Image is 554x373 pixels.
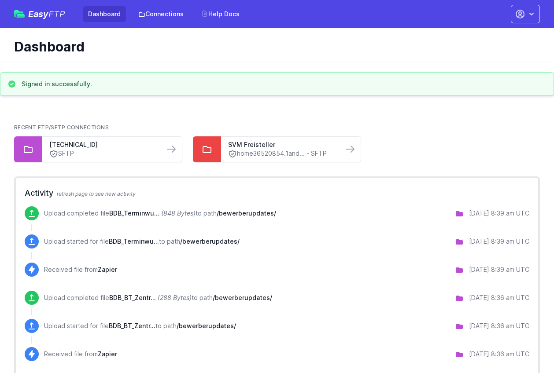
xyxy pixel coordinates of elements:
[44,237,240,246] p: Upload started for file to path
[14,39,533,55] h1: Dashboard
[469,237,529,246] div: [DATE] 8:39 am UTC
[44,322,236,330] p: Upload started for file to path
[57,190,136,197] span: refresh page to see new activity
[228,149,336,158] a: home36520854.1and... - SFTP
[98,266,117,273] span: Zapier
[469,293,529,302] div: [DATE] 8:36 am UTC
[49,140,157,149] a: [TECHNICAL_ID]
[25,187,529,199] h2: Activity
[109,322,155,329] span: BDB_BT_Zentrale_Ab_und_Anwesend_332446_0903251036AM.txt
[28,10,65,18] span: Easy
[98,350,117,358] span: Zapier
[217,209,276,217] span: /bewerberupdates/
[177,322,236,329] span: /bewerberupdates/
[228,140,336,149] a: SVM Freisteller
[49,149,157,158] a: SFTP
[48,9,65,19] span: FTP
[44,209,276,218] p: Upload completed file to path
[14,124,540,131] h2: Recent FTP/SFTP Connections
[213,294,272,301] span: /bewerberupdates/
[83,6,126,22] a: Dashboard
[469,209,529,218] div: [DATE] 8:39 am UTC
[22,80,92,88] h3: Signed in successfully.
[14,10,65,18] a: EasyFTP
[469,322,529,330] div: [DATE] 8:36 am UTC
[133,6,189,22] a: Connections
[469,350,529,358] div: [DATE] 8:36 am UTC
[158,294,192,301] i: (288 Bytes)
[109,209,159,217] span: BDB_Terminwunsch_Superchat_Automation_ChatGPT__0903251039AM.txt
[180,238,240,245] span: /bewerberupdates/
[14,10,25,18] img: easyftp_logo.png
[469,265,529,274] div: [DATE] 8:39 am UTC
[161,209,196,217] i: (848 Bytes)
[109,238,159,245] span: BDB_Terminwunsch_Superchat_Automation_ChatGPT__0903251039AM.txt
[44,350,117,358] p: Received file from
[109,294,156,301] span: BDB_BT_Zentrale_Ab_und_Anwesend_332446_0903251036AM.txt
[196,6,245,22] a: Help Docs
[44,265,117,274] p: Received file from
[44,293,272,302] p: Upload completed file to path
